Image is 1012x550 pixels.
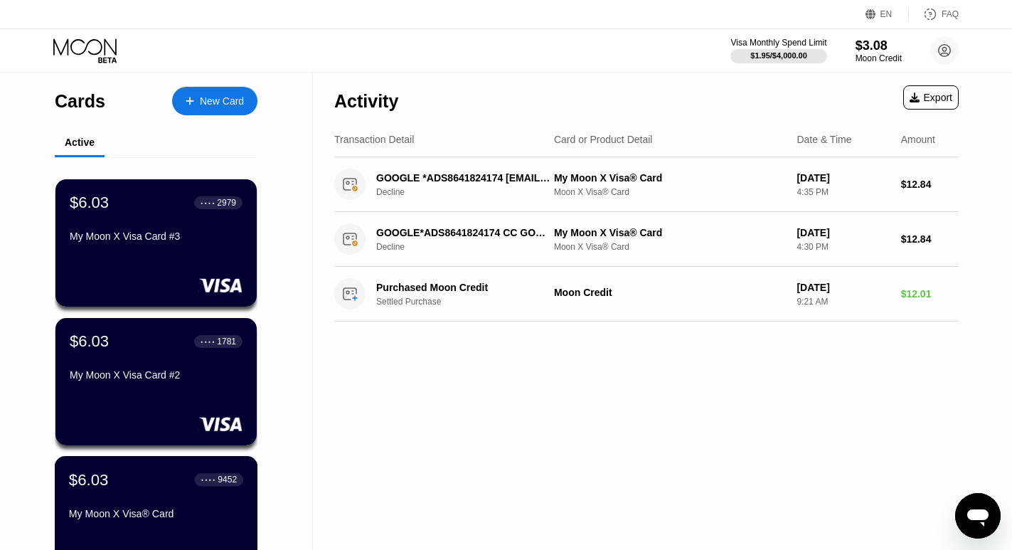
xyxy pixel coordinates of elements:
[55,179,257,307] div: $6.03● ● ● ●2979My Moon X Visa Card #3
[334,91,398,112] div: Activity
[797,187,889,197] div: 4:35 PM
[903,85,959,110] div: Export
[856,53,902,63] div: Moon Credit
[554,227,785,238] div: My Moon X Visa® Card
[217,337,236,347] div: 1781
[797,282,889,293] div: [DATE]
[65,137,95,148] div: Active
[172,87,257,115] div: New Card
[201,201,215,205] div: ● ● ● ●
[376,227,550,238] div: GOOGLE*ADS8641824174 CC GOOGLE.COMUS
[201,477,215,482] div: ● ● ● ●
[334,134,414,145] div: Transaction Detail
[69,508,243,519] div: My Moon X Visa® Card
[865,7,909,21] div: EN
[797,134,851,145] div: Date & Time
[334,212,959,267] div: GOOGLE*ADS8641824174 CC GOOGLE.COMUSDeclineMy Moon X Visa® CardMoon X Visa® Card[DATE]4:30 PM$12.84
[554,242,785,252] div: Moon X Visa® Card
[376,282,550,293] div: Purchased Moon Credit
[901,233,959,245] div: $12.84
[797,172,889,184] div: [DATE]
[55,318,257,445] div: $6.03● ● ● ●1781My Moon X Visa Card #2
[376,242,564,252] div: Decline
[554,287,785,298] div: Moon Credit
[201,339,215,344] div: ● ● ● ●
[70,194,109,212] div: $6.03
[200,95,244,107] div: New Card
[554,187,785,197] div: Moon X Visa® Card
[910,92,952,103] div: Export
[797,242,889,252] div: 4:30 PM
[942,9,959,19] div: FAQ
[334,157,959,212] div: GOOGLE *ADS8641824174 [EMAIL_ADDRESS]DeclineMy Moon X Visa® CardMoon X Visa® Card[DATE]4:35 PM$12.84
[901,179,959,190] div: $12.84
[909,7,959,21] div: FAQ
[70,231,243,242] div: My Moon X Visa Card #3
[376,187,564,197] div: Decline
[554,134,653,145] div: Card or Product Detail
[376,297,564,307] div: Settled Purchase
[730,38,826,48] div: Visa Monthly Spend Limit
[856,38,902,63] div: $3.08Moon Credit
[901,134,935,145] div: Amount
[70,332,109,351] div: $6.03
[856,38,902,53] div: $3.08
[218,475,237,485] div: 9452
[376,172,550,184] div: GOOGLE *ADS8641824174 [EMAIL_ADDRESS]
[880,9,893,19] div: EN
[901,288,959,300] div: $12.01
[955,493,1001,539] iframe: Nút để khởi chạy cửa sổ nhắn tin
[70,369,243,381] div: My Moon X Visa Card #2
[750,51,807,60] div: $1.95 / $4,000.00
[730,38,826,63] div: Visa Monthly Spend Limit$1.95/$4,000.00
[797,227,889,238] div: [DATE]
[797,297,889,307] div: 9:21 AM
[334,267,959,322] div: Purchased Moon CreditSettled PurchaseMoon Credit[DATE]9:21 AM$12.01
[554,172,785,184] div: My Moon X Visa® Card
[69,470,109,489] div: $6.03
[55,91,105,112] div: Cards
[217,198,236,208] div: 2979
